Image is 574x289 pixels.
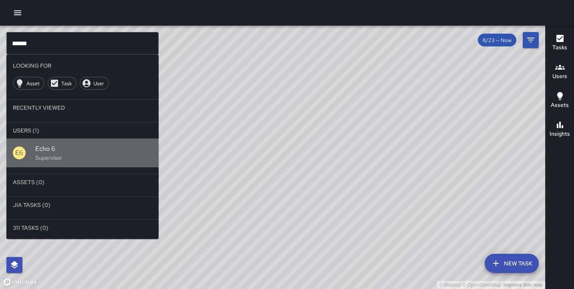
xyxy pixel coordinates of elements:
button: New Task [485,254,539,273]
li: Looking For [6,58,159,74]
p: E6 [15,148,23,158]
button: Filters [523,32,539,48]
li: Recently Viewed [6,100,159,116]
li: Assets (0) [6,174,159,190]
div: Asset [13,77,44,90]
h6: Tasks [552,43,567,52]
span: User [89,80,109,87]
button: Assets [546,86,574,115]
span: Task [57,80,76,87]
button: Users [546,58,574,86]
div: Task [48,77,77,90]
span: Echo 6 [35,144,152,154]
li: Jia Tasks (0) [6,197,159,213]
p: Supervisor [35,154,152,162]
button: Tasks [546,29,574,58]
h6: Insights [550,130,570,138]
li: Users (1) [6,122,159,138]
span: Asset [22,80,44,87]
span: 8/23 — Now [478,37,516,44]
div: User [80,77,109,90]
li: 311 Tasks (0) [6,220,159,236]
h6: Assets [551,101,569,110]
h6: Users [552,72,567,81]
div: E6Echo 6Supervisor [6,138,159,167]
button: Insights [546,115,574,144]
